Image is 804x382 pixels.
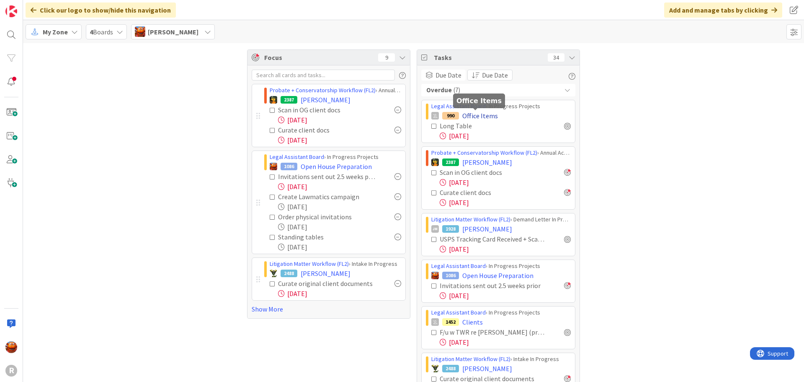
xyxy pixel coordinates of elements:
[440,337,571,347] div: [DATE]
[440,281,546,291] div: Invitations sent out 2.5 weeks prior
[431,225,439,233] div: JM
[431,308,571,317] div: › In Progress Projects
[440,131,571,141] div: [DATE]
[434,52,544,62] span: Tasks
[43,27,68,37] span: My Zone
[18,1,38,11] span: Support
[378,53,395,62] div: 9
[431,262,571,270] div: › In Progress Projects
[281,96,297,104] div: 2387
[462,111,498,121] span: Office Items
[482,70,508,80] span: Due Date
[440,244,571,254] div: [DATE]
[252,304,406,314] a: Show More
[462,317,483,327] span: Clients
[270,260,349,268] a: Litigation Matter Workflow (FL2)
[281,270,297,277] div: 2488
[270,270,277,277] img: NC
[442,272,459,279] div: 1086
[278,125,360,135] div: Curate client docs
[456,97,502,105] h5: Office Items
[278,278,376,288] div: Curate original client documents
[278,212,371,222] div: Order physical invitations
[5,5,17,17] img: Visit kanbanzone.com
[431,215,571,224] div: › Demand Letter In Progress
[442,365,459,372] div: 2488
[281,163,297,170] div: 1086
[135,26,145,37] img: KA
[548,53,564,62] div: 34
[278,105,365,115] div: Scan in OG client docs
[431,102,571,111] div: › In Progress Projects
[90,27,113,37] span: Boards
[442,225,459,233] div: 1928
[442,112,459,120] div: 990
[431,365,439,372] img: NC
[278,115,401,125] div: [DATE]
[148,27,198,37] span: [PERSON_NAME]
[462,364,512,374] span: [PERSON_NAME]
[301,161,372,172] span: Open House Preparation
[431,216,510,223] a: Litigation Matter Workflow (FL2)
[278,288,401,299] div: [DATE]
[26,3,176,18] div: Click our logo to show/hide this navigation
[442,159,459,166] div: 2387
[5,365,17,377] div: R
[431,272,439,279] img: KA
[431,149,537,156] a: Probate + Conservatorship Workflow (FL2)
[270,86,401,95] div: › Annual Accounting Queue
[90,28,93,36] b: 4
[467,70,513,81] button: Due Date
[270,153,324,161] a: Legal Assistant Board
[435,70,461,80] span: Due Date
[440,177,571,187] div: [DATE]
[442,318,459,326] div: 1452
[440,167,530,177] div: Scan in OG client docs
[431,102,486,110] a: Legal Assistant Board
[270,260,401,268] div: › Intake In Progress
[462,270,533,281] span: Open House Preparation
[301,268,350,278] span: [PERSON_NAME]
[454,86,460,95] span: ( 7 )
[431,262,486,270] a: Legal Assistant Board
[278,202,401,212] div: [DATE]
[278,172,376,182] div: Invitations sent out 2.5 weeks prior
[440,234,546,244] div: USPS Tracking Card Received + Scanned to File
[440,291,571,301] div: [DATE]
[664,3,782,18] div: Add and manage tabs by clicking
[440,327,546,337] div: F/u w TWR re [PERSON_NAME] (pre-client)
[5,341,17,353] img: KA
[431,309,486,316] a: Legal Assistant Board
[278,222,401,232] div: [DATE]
[278,192,374,202] div: Create Lawmatics campaign
[278,182,401,192] div: [DATE]
[426,86,452,95] b: Overdue
[278,232,357,242] div: Standing tables
[431,355,510,363] a: Litigation Matter Workflow (FL2)
[278,242,401,252] div: [DATE]
[431,148,571,157] div: › Annual Accounting Queue
[431,355,571,364] div: › Intake In Progress
[270,153,401,161] div: › In Progress Projects
[301,95,350,105] span: [PERSON_NAME]
[462,157,512,167] span: [PERSON_NAME]
[440,121,515,131] div: Long Table
[431,159,439,166] img: MR
[270,86,376,94] a: Probate + Conservatorship Workflow (FL2)
[440,197,571,208] div: [DATE]
[278,135,401,145] div: [DATE]
[264,52,371,62] span: Focus
[440,187,524,197] div: Curate client docs
[462,224,512,234] span: [PERSON_NAME]
[270,163,277,170] img: KA
[252,70,395,81] input: Search all cards and tasks...
[270,96,277,104] img: MR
